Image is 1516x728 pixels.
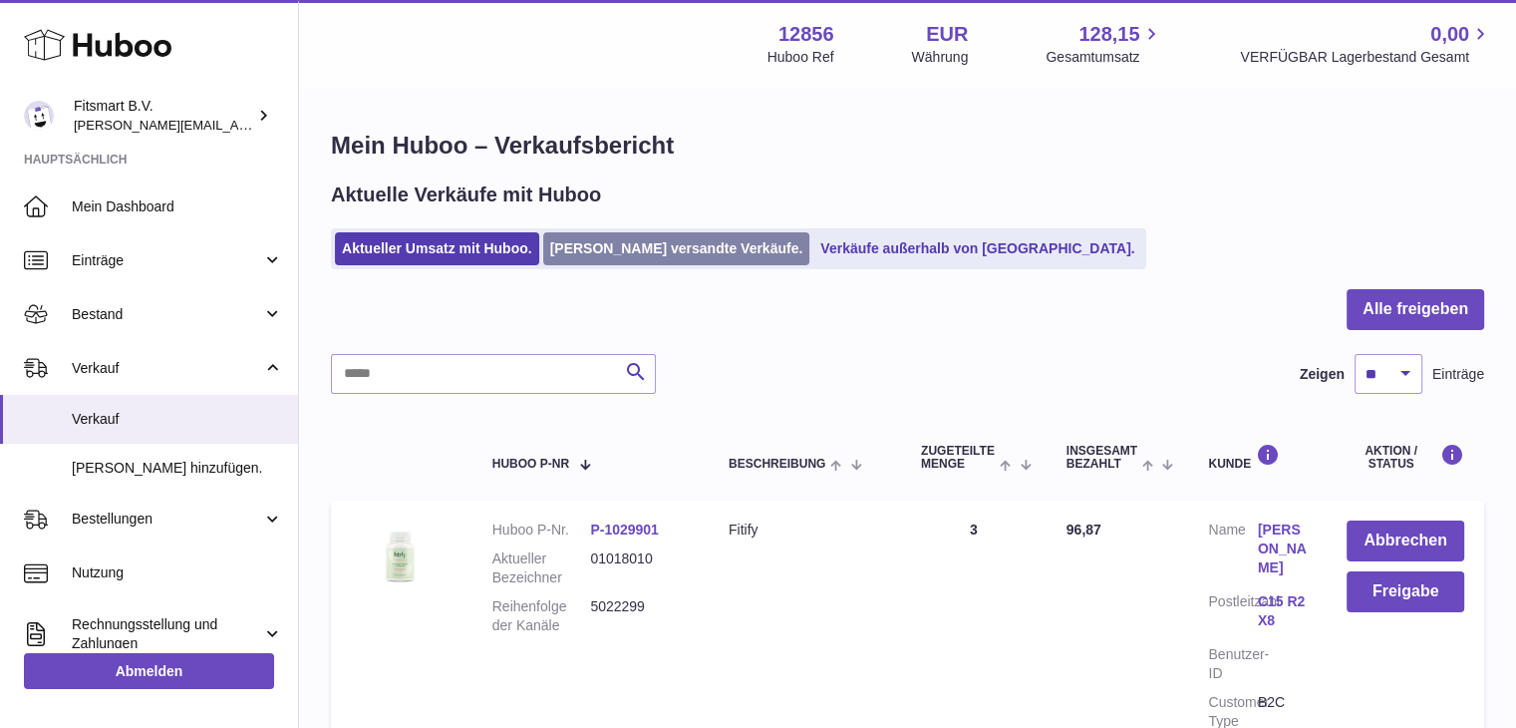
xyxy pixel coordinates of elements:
[1300,365,1345,384] label: Zeigen
[1347,521,1464,561] button: Abbrechen
[72,615,262,653] span: Rechnungsstellung und Zahlungen
[590,522,659,538] a: P-1029901
[1430,21,1469,48] span: 0,00
[72,459,283,478] span: [PERSON_NAME] hinzufügen.
[24,653,274,689] a: Abmelden
[1208,592,1257,635] dt: Postleitzahl
[729,458,825,471] span: Beschreibung
[351,521,451,591] img: 128561739542540.png
[1347,571,1464,612] button: Freigabe
[1066,522,1101,538] span: 96,87
[24,101,54,131] img: jonathan@leaderoo.com
[590,549,689,587] dd: 01018010
[1258,521,1307,577] a: [PERSON_NAME]
[1066,445,1137,471] span: Insgesamt bezahlt
[492,549,591,587] dt: Aktueller Bezeichner
[1347,289,1484,330] button: Alle freigeben
[72,410,283,429] span: Verkauf
[1258,592,1307,630] a: C15 R2X8
[1240,21,1492,67] a: 0,00 VERFÜGBAR Lagerbestand Gesamt
[72,359,262,378] span: Verkauf
[1046,48,1162,67] span: Gesamtumsatz
[331,130,1484,162] h1: Mein Huboo – Verkaufsbericht
[1347,444,1464,471] div: Aktion / Status
[1240,48,1492,67] span: VERFÜGBAR Lagerbestand Gesamt
[921,445,995,471] span: ZUGETEILTE Menge
[729,521,881,540] div: Fitify
[1046,21,1162,67] a: 128,15 Gesamtumsatz
[1432,365,1484,384] span: Einträge
[74,97,253,135] div: Fitsmart B.V.
[492,458,569,471] span: Huboo P-Nr
[543,232,810,265] a: [PERSON_NAME] versandte Verkäufe.
[72,197,283,216] span: Mein Dashboard
[590,597,689,635] dd: 5022299
[335,232,539,265] a: Aktueller Umsatz mit Huboo.
[492,597,591,635] dt: Reihenfolge der Kanäle
[1208,645,1257,683] dt: Benutzer-ID
[1078,21,1139,48] span: 128,15
[72,510,262,529] span: Bestellungen
[74,117,400,133] span: [PERSON_NAME][EMAIL_ADDRESS][DOMAIN_NAME]
[331,182,601,208] h2: Aktuelle Verkäufe mit Huboo
[778,21,834,48] strong: 12856
[72,563,283,582] span: Nutzung
[926,21,968,48] strong: EUR
[492,521,591,540] dt: Huboo P-Nr.
[1208,444,1307,471] div: Kunde
[1208,521,1257,582] dt: Name
[767,48,834,67] div: Huboo Ref
[72,251,262,270] span: Einträge
[813,232,1141,265] a: Verkäufe außerhalb von [GEOGRAPHIC_DATA].
[72,305,262,324] span: Bestand
[912,48,969,67] div: Währung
